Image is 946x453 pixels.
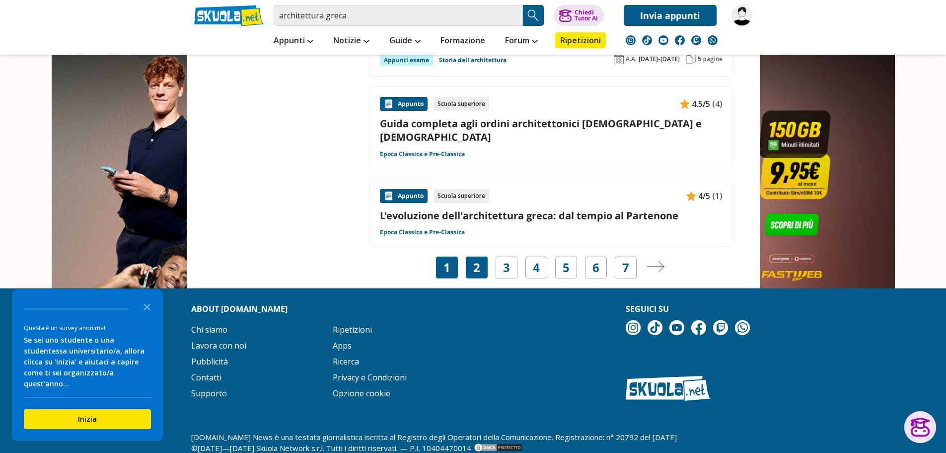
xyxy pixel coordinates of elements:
[439,54,507,66] a: Storia dell'architettura
[526,8,541,23] img: Cerca appunti, riassunti o versioni
[333,388,390,399] a: Opzione cookie
[626,55,637,63] span: A.A.
[274,5,523,26] input: Cerca appunti, riassunti o versioni
[191,372,221,383] a: Contatti
[592,261,599,274] a: 6
[626,376,710,401] img: Skuola.net
[533,261,540,274] a: 4
[380,54,433,66] div: Appunti esame
[503,261,510,274] a: 3
[626,320,641,335] img: instagram
[647,261,664,274] a: Pagina successiva
[380,189,428,203] div: Appunto
[380,117,723,144] a: Guida completa agli ordini architettonici [DEMOGRAPHIC_DATA] e [DEMOGRAPHIC_DATA]
[191,388,227,399] a: Supporto
[12,289,163,441] div: Survey
[639,55,680,63] span: [DATE]-[DATE]
[691,320,706,335] img: facebook
[24,409,151,429] button: Inizia
[380,97,428,111] div: Appunto
[384,191,394,201] img: Appunti contenuto
[333,340,352,351] a: Apps
[369,257,733,278] nav: Navigazione pagine
[434,97,489,111] div: Scuola superiore
[191,340,246,351] a: Lavora con noi
[648,320,662,335] img: tiktok
[380,150,465,158] a: Epoca Classica e Pre-Classica
[622,261,629,274] a: 7
[384,99,394,109] img: Appunti contenuto
[473,261,480,274] a: 2
[380,209,723,222] a: L'evoluzione dell'architettura greca: dal tempio al Partenone
[642,35,652,45] img: tiktok
[698,55,701,63] span: 5
[24,323,151,333] div: Questa è un survey anonima!
[675,35,685,45] img: facebook
[680,99,690,109] img: Appunti contenuto
[554,5,604,26] button: ChiediTutor AI
[708,35,718,45] img: WhatsApp
[703,55,723,63] span: pagine
[658,35,668,45] img: youtube
[24,335,151,389] div: Se sei uno studente o una studentessa universitario/a, allora clicca su 'Inizia' e aiutaci a capi...
[555,32,606,48] a: Ripetizioni
[686,54,696,64] img: Pagine
[691,35,701,45] img: twitch
[712,97,723,110] span: (4)
[191,324,227,335] a: Chi siamo
[669,320,684,335] img: youtube
[523,5,544,26] button: Search Button
[331,32,372,50] a: Notizie
[731,5,752,26] img: SabrinaSara
[686,191,696,201] img: Appunti contenuto
[503,32,540,50] a: Forum
[438,32,488,50] a: Formazione
[614,54,624,64] img: Anno accademico
[713,320,728,335] img: twitch
[698,189,710,202] span: 4/5
[191,303,288,314] strong: About [DOMAIN_NAME]
[380,228,465,236] a: Epoca Classica e Pre-Classica
[191,356,228,367] a: Pubblicità
[333,372,407,383] a: Privacy e Condizioni
[626,303,669,314] strong: Seguici su
[434,189,489,203] div: Scuola superiore
[333,324,372,335] a: Ripetizioni
[387,32,423,50] a: Guide
[473,443,523,453] img: DMCA.com Protection Status
[712,189,723,202] span: (1)
[626,35,636,45] img: instagram
[333,356,359,367] a: Ricerca
[735,320,750,335] img: WhatsApp
[624,5,717,26] a: Invia appunti
[271,32,316,50] a: Appunti
[575,9,598,21] div: Chiedi Tutor AI
[137,296,157,316] button: Close the survey
[443,261,450,274] span: 1
[563,261,570,274] a: 5
[647,261,664,272] img: Pagina successiva
[692,97,710,110] span: 4.5/5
